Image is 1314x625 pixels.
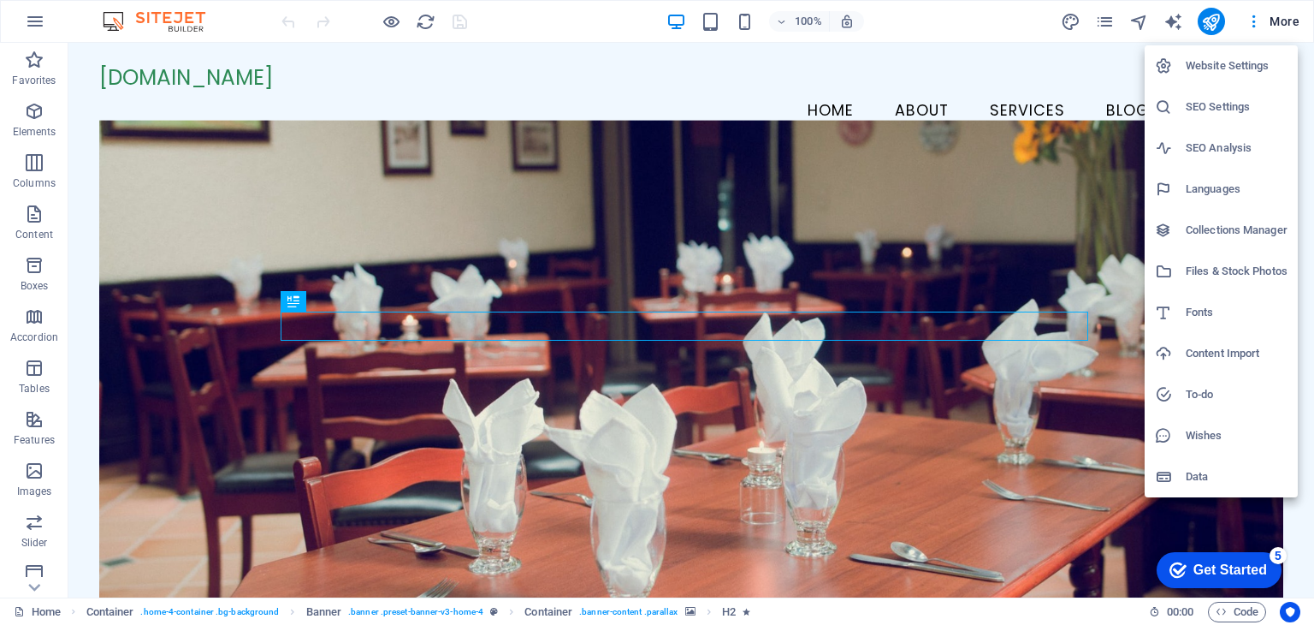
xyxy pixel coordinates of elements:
div: Get Started 5 items remaining, 0% complete [14,9,139,45]
h6: Collections Manager [1186,220,1287,241]
div: Get Started [50,19,124,34]
h6: Content Import [1186,343,1287,364]
h6: Languages [1186,179,1287,199]
h6: SEO Settings [1186,97,1287,117]
h6: To-do [1186,384,1287,405]
h6: Files & Stock Photos [1186,261,1287,282]
h6: Fonts [1186,302,1287,323]
h6: Website Settings [1186,56,1287,76]
h6: Wishes [1186,426,1287,446]
h6: SEO Analysis [1186,138,1287,158]
h6: Data [1186,467,1287,487]
div: 5 [127,3,144,21]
